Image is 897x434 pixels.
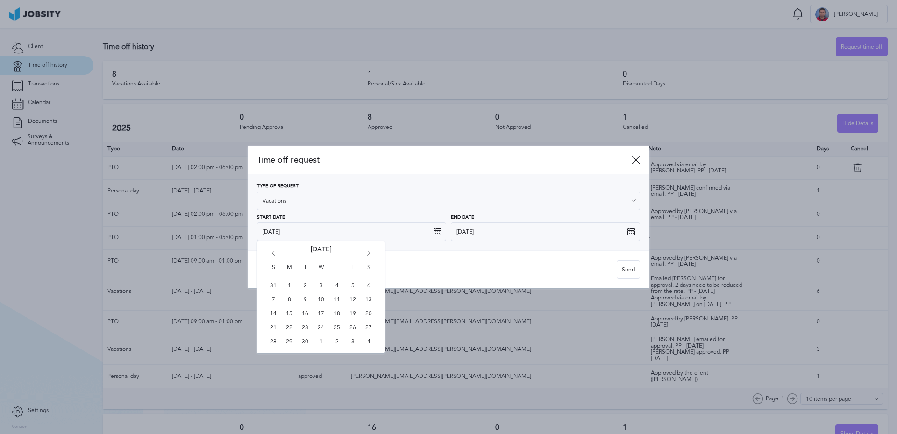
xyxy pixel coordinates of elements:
[282,306,296,320] span: Mon Sep 15 2025
[266,320,280,334] span: Sun Sep 21 2025
[314,334,328,349] span: Wed Oct 01 2025
[346,278,360,292] span: Fri Sep 05 2025
[298,264,312,278] span: T
[451,215,474,221] span: End Date
[298,320,312,334] span: Tue Sep 23 2025
[362,278,376,292] span: Sat Sep 06 2025
[346,306,360,320] span: Fri Sep 19 2025
[314,264,328,278] span: W
[330,306,344,320] span: Thu Sep 18 2025
[314,278,328,292] span: Wed Sep 03 2025
[266,306,280,320] span: Sun Sep 14 2025
[364,251,373,259] i: Go forward 1 month
[298,334,312,349] span: Tue Sep 30 2025
[314,320,328,334] span: Wed Sep 24 2025
[362,292,376,306] span: Sat Sep 13 2025
[266,264,280,278] span: S
[282,292,296,306] span: Mon Sep 08 2025
[330,278,344,292] span: Thu Sep 04 2025
[269,251,278,259] i: Go back 1 month
[346,264,360,278] span: F
[362,306,376,320] span: Sat Sep 20 2025
[311,246,332,264] span: [DATE]
[282,264,296,278] span: M
[298,278,312,292] span: Tue Sep 02 2025
[257,155,632,165] span: Time off request
[266,292,280,306] span: Sun Sep 07 2025
[330,292,344,306] span: Thu Sep 11 2025
[362,264,376,278] span: S
[282,334,296,349] span: Mon Sep 29 2025
[617,261,640,279] div: Send
[346,334,360,349] span: Fri Oct 03 2025
[346,320,360,334] span: Fri Sep 26 2025
[266,278,280,292] span: Sun Aug 31 2025
[330,264,344,278] span: T
[266,334,280,349] span: Sun Sep 28 2025
[330,334,344,349] span: Thu Oct 02 2025
[362,334,376,349] span: Sat Oct 04 2025
[362,320,376,334] span: Sat Sep 27 2025
[314,292,328,306] span: Wed Sep 10 2025
[617,260,640,279] button: Send
[314,306,328,320] span: Wed Sep 17 2025
[330,320,344,334] span: Thu Sep 25 2025
[298,306,312,320] span: Tue Sep 16 2025
[257,215,285,221] span: Start Date
[346,292,360,306] span: Fri Sep 12 2025
[282,320,296,334] span: Mon Sep 22 2025
[282,278,296,292] span: Mon Sep 01 2025
[298,292,312,306] span: Tue Sep 09 2025
[257,184,299,189] span: Type of Request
